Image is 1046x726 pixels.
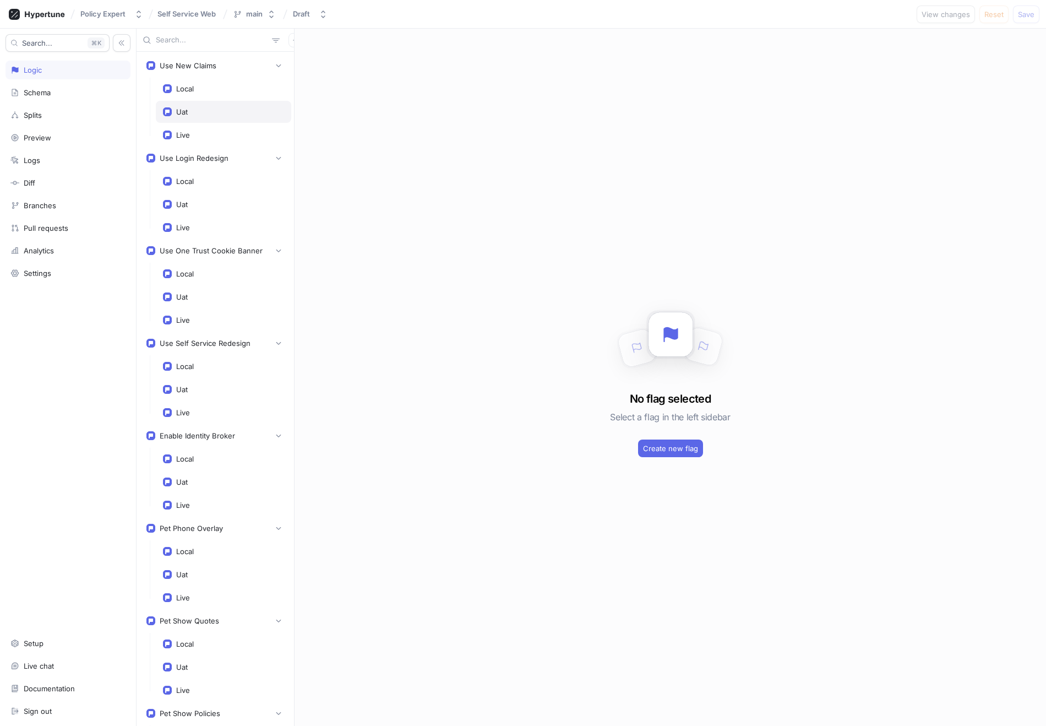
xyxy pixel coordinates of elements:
[176,547,194,556] div: Local
[176,408,190,417] div: Live
[246,9,263,19] div: main
[638,440,703,457] button: Create new flag
[176,292,188,301] div: Uat
[24,133,51,142] div: Preview
[917,6,975,23] button: View changes
[160,339,250,348] div: Use Self Service Redesign
[176,269,194,278] div: Local
[22,40,52,46] span: Search...
[630,391,711,407] h3: No flag selected
[160,154,228,162] div: Use Login Redesign
[76,5,148,23] button: Policy Expert
[176,223,190,232] div: Live
[160,61,216,70] div: Use New Claims
[176,200,188,209] div: Uat
[176,385,188,394] div: Uat
[6,34,110,52] button: Search...K
[24,66,42,74] div: Logic
[24,88,51,97] div: Schema
[176,316,190,324] div: Live
[176,454,194,463] div: Local
[176,84,194,93] div: Local
[293,9,310,19] div: Draft
[176,177,194,186] div: Local
[176,131,190,139] div: Live
[1013,6,1039,23] button: Save
[979,6,1009,23] button: Reset
[176,593,190,602] div: Live
[176,362,194,371] div: Local
[157,10,216,18] span: Self Service Web
[24,224,68,232] div: Pull requests
[24,269,51,278] div: Settings
[24,639,43,648] div: Setup
[156,35,268,46] input: Search...
[88,37,105,48] div: K
[984,11,1004,18] span: Reset
[610,407,730,427] h5: Select a flag in the left sidebar
[160,431,235,440] div: Enable Identity Broker
[288,5,332,23] button: Draft
[24,111,42,120] div: Splits
[6,679,130,698] a: Documentation
[24,201,56,210] div: Branches
[160,524,223,533] div: Pet Phone Overlay
[176,663,188,671] div: Uat
[176,107,188,116] div: Uat
[176,570,188,579] div: Uat
[24,156,40,165] div: Logs
[176,501,190,510] div: Live
[160,709,220,718] div: Pet Show Policies
[160,616,219,625] div: Pet Show Quotes
[24,707,52,716] div: Sign out
[24,684,75,693] div: Documentation
[176,478,188,486] div: Uat
[176,640,194,648] div: Local
[24,246,54,255] div: Analytics
[922,11,970,18] span: View changes
[160,246,263,255] div: Use One Trust Cookie Banner
[80,9,126,19] div: Policy Expert
[1018,11,1034,18] span: Save
[228,5,280,23] button: main
[643,445,698,452] span: Create new flag
[24,178,35,187] div: Diff
[24,662,54,670] div: Live chat
[176,686,190,695] div: Live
